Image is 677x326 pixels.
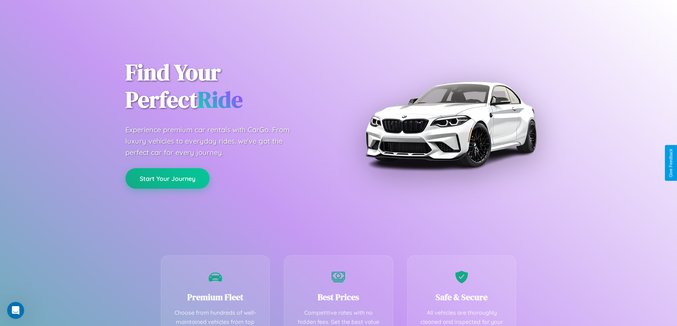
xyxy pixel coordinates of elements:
h1: Find Your Perfect [125,59,328,114]
button: Start Your Journey [125,168,210,189]
p: Experience premium car rentals with CarGo. From luxury vehicles to everyday rides, we've got the ... [125,124,303,158]
h3: Premium Fleet [172,291,259,303]
h3: Safe & Secure [418,291,505,303]
span: Ride [198,84,243,115]
div: Give Feedback [668,149,673,177]
iframe: Intercom live chat [7,302,24,319]
h3: Best Prices [295,291,382,303]
img: Premium BMW car rental vehicle [362,35,539,213]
